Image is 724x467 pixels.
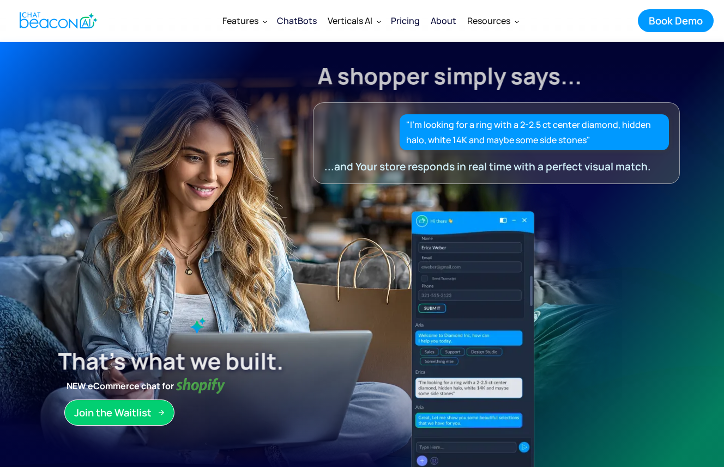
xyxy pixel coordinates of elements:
[431,13,456,28] div: About
[324,159,654,174] div: ...and Your store responds in real time with a perfect visual match.
[467,13,510,28] div: Resources
[377,19,381,23] img: Dropdown
[638,9,714,32] a: Book Demo
[222,13,258,28] div: Features
[277,13,317,28] div: ChatBots
[391,13,420,28] div: Pricing
[649,14,703,28] div: Book Demo
[425,7,462,35] a: About
[462,8,523,34] div: Resources
[406,117,663,148] div: "I’m looking for a ring with a 2-2.5 ct center diamond, hidden halo, white 14K and maybe some sid...
[385,7,425,35] a: Pricing
[515,19,519,23] img: Dropdown
[10,7,104,34] a: home
[64,400,174,426] a: Join the Waitlist
[322,8,385,34] div: Verticals AI
[74,405,152,420] div: Join the Waitlist
[58,346,284,376] strong: That’s what we built.
[318,60,582,91] strong: A shopper simply says...
[328,13,372,28] div: Verticals AI
[64,378,176,394] strong: NEW eCommerce chat for
[263,19,267,23] img: Dropdown
[217,8,271,34] div: Features
[158,409,165,416] img: Arrow
[271,7,322,35] a: ChatBots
